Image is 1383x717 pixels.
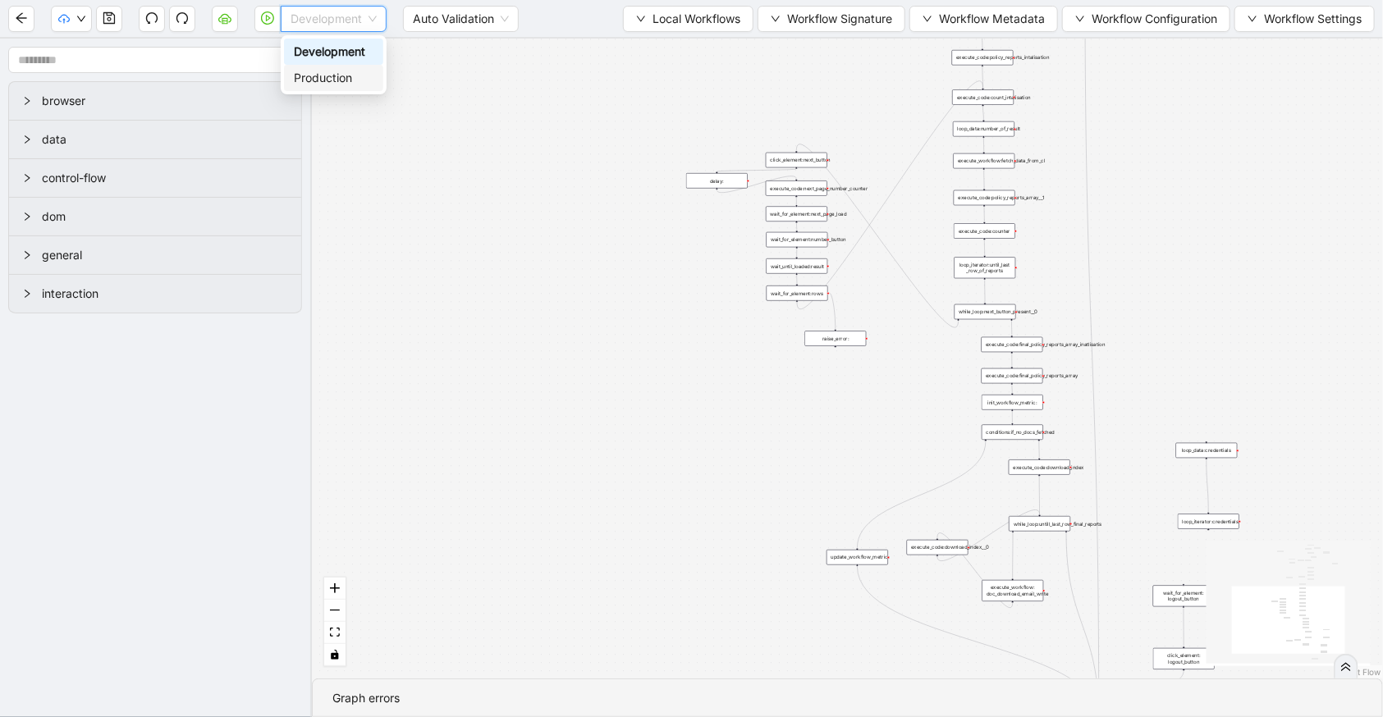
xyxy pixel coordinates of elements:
g: Edge from click_element:next_button to delay: [717,169,797,171]
span: double-right [1340,661,1352,673]
div: execute_workflow: doc_download_email_write [982,580,1044,601]
div: Development [284,39,383,65]
span: right [22,289,32,299]
span: undo [145,11,158,25]
div: delay: [686,173,748,189]
span: plus-circle [831,352,841,363]
div: dom [9,198,301,235]
div: control-flow [9,159,301,197]
div: while_loop:next_button_present__0 [955,304,1016,320]
span: right [22,212,32,221]
div: loop_iterator:until_last _row_of_reports [955,257,1016,278]
div: raise_error: [805,331,867,346]
g: Edge from conditions:if_no_docs_fetched to update_workflow_metric: [858,441,987,548]
span: right [22,135,32,144]
span: arrow-left [15,11,28,25]
span: right [22,250,32,260]
span: down [1075,14,1085,24]
button: arrow-left [8,6,34,32]
div: execute_code:download_index [1009,459,1070,475]
div: execute_code:final_policy_reports_array [982,368,1043,384]
div: conditions:if_no_docs_fetched [982,425,1043,441]
div: wait_for_element:next_page_load [766,207,827,222]
span: Local Workflows [653,10,740,28]
div: while_loop:untill_last_row_final_reports [1009,516,1070,532]
g: Edge from execute_code:count_intalisation to loop_data:number_of_result [983,106,984,120]
span: Development [291,7,377,31]
div: execute_workflow:fetch_data_from_cl [954,153,1015,169]
span: Workflow Settings [1264,10,1362,28]
span: right [22,96,32,106]
button: toggle interactivity [324,644,346,666]
div: wait_for_element: logout_button [1153,586,1215,607]
div: wait_for_element:number_button [767,232,828,248]
button: zoom in [324,578,346,600]
div: execute_code:policy_reports_intalisation [952,50,1014,66]
span: down [636,14,646,24]
div: update_workflow_metric: [827,550,888,565]
button: zoom out [324,600,346,622]
div: raise_error:plus-circle [805,331,867,346]
span: down [1248,14,1257,24]
span: save [103,11,116,25]
div: wait_for_element:rows [767,285,828,301]
span: plus-circle [1203,535,1214,546]
div: loop_data:credentials [1176,443,1238,459]
div: browser [9,82,301,120]
button: downLocal Workflows [623,6,753,32]
button: play-circle [254,6,281,32]
div: execute_code:counter [954,223,1015,239]
g: Edge from loop_data:credentials to loop_iterator:credentials [1207,459,1208,512]
div: execute_code:next_page_number_counter [766,180,827,196]
div: data [9,121,301,158]
div: Development [294,43,373,61]
span: down [771,14,781,24]
div: click_element:next_button [766,153,827,168]
span: interaction [42,285,288,303]
div: loop_data:number_of_result [953,121,1014,137]
span: right [22,173,32,183]
div: wait_until_loaded:result [766,258,827,274]
span: general [42,246,288,264]
span: Workflow Metadata [939,10,1045,28]
g: Edge from while_loop:next_button_present__0 to click_element:next_button [797,144,959,327]
button: downWorkflow Signature [758,6,905,32]
g: Edge from execute_workflow: doc_download_email_write to execute_code:download_index__0 [937,533,1013,608]
g: Edge from execute_code:download_index__0 to while_loop:untill_last_row_final_reports [937,510,1040,561]
span: Auto Validation [413,7,509,31]
button: downWorkflow Configuration [1062,6,1230,32]
div: Production [284,65,383,91]
button: fit view [324,622,346,644]
button: redo [169,6,195,32]
span: control-flow [42,169,288,187]
button: cloud-server [212,6,238,32]
div: init_workflow_metric: [982,395,1043,409]
div: execute_code:count_intalisation [952,89,1014,105]
g: Edge from wait_for_element:rows to execute_code:count_intalisation [797,81,983,309]
span: Workflow Configuration [1092,10,1217,28]
div: execute_code:final_policy_reports_array_inatlisation [982,337,1043,353]
div: Graph errors [332,689,1362,707]
span: down [923,14,932,24]
div: execute_code:download_index__0 [907,540,969,555]
div: click_element: logout_button [1153,648,1215,669]
span: dom [42,208,288,226]
a: React Flow attribution [1338,667,1381,677]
